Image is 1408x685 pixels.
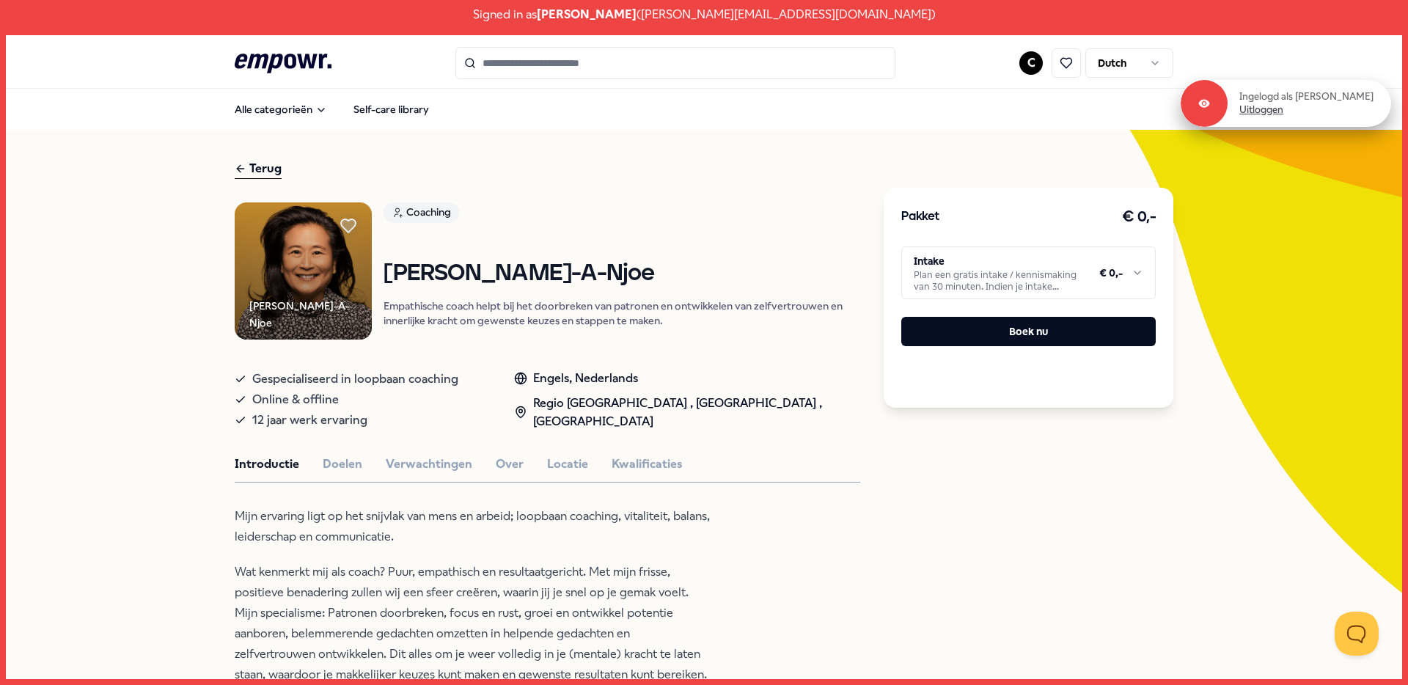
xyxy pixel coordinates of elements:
button: Introductie [235,455,299,474]
p: Empathische coach helpt bij het doorbreken van patronen en ontwikkelen van zelfvertrouwen en inne... [384,298,860,328]
h3: Pakket [901,208,939,227]
span: Online & offline [252,389,339,410]
p: Wat kenmerkt mij als coach? Puur, empathisch en resultaatgericht. Met mijn frisse, positieve bena... [235,562,711,685]
img: Product Image [235,202,372,340]
h1: [PERSON_NAME]-A-Njoe [384,261,860,287]
button: Locatie [547,455,588,474]
button: Boek nu [901,317,1156,346]
div: Coaching [384,202,459,223]
div: Terug [235,159,282,179]
button: Verwachtingen [386,455,472,474]
button: C [1019,51,1043,75]
a: Self-care library [342,95,441,124]
div: Engels, Nederlands [514,369,860,388]
p: Mijn ervaring ligt op het snijvlak van mens en arbeid; loopbaan coaching, vitaliteit, balans, lei... [235,506,711,547]
button: Over [496,455,524,474]
span: [PERSON_NAME] [537,5,637,24]
p: Ingelogd als [PERSON_NAME] [1239,90,1374,103]
button: Alle categorieën [223,95,339,124]
div: Regio [GEOGRAPHIC_DATA] , [GEOGRAPHIC_DATA] , [GEOGRAPHIC_DATA] [514,394,860,431]
button: Kwalificaties [612,455,683,474]
span: Gespecialiseerd in loopbaan coaching [252,369,458,389]
input: Search for products, categories or subcategories [455,47,895,79]
iframe: Help Scout Beacon - Open [1335,612,1379,656]
span: 12 jaar werk ervaring [252,410,367,431]
a: Coaching [384,202,860,228]
a: Uitloggen [1239,103,1283,117]
h3: € 0,- [1122,205,1156,229]
div: [PERSON_NAME]-A-Njoe [249,298,372,331]
nav: Main [223,95,441,124]
button: Doelen [323,455,362,474]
